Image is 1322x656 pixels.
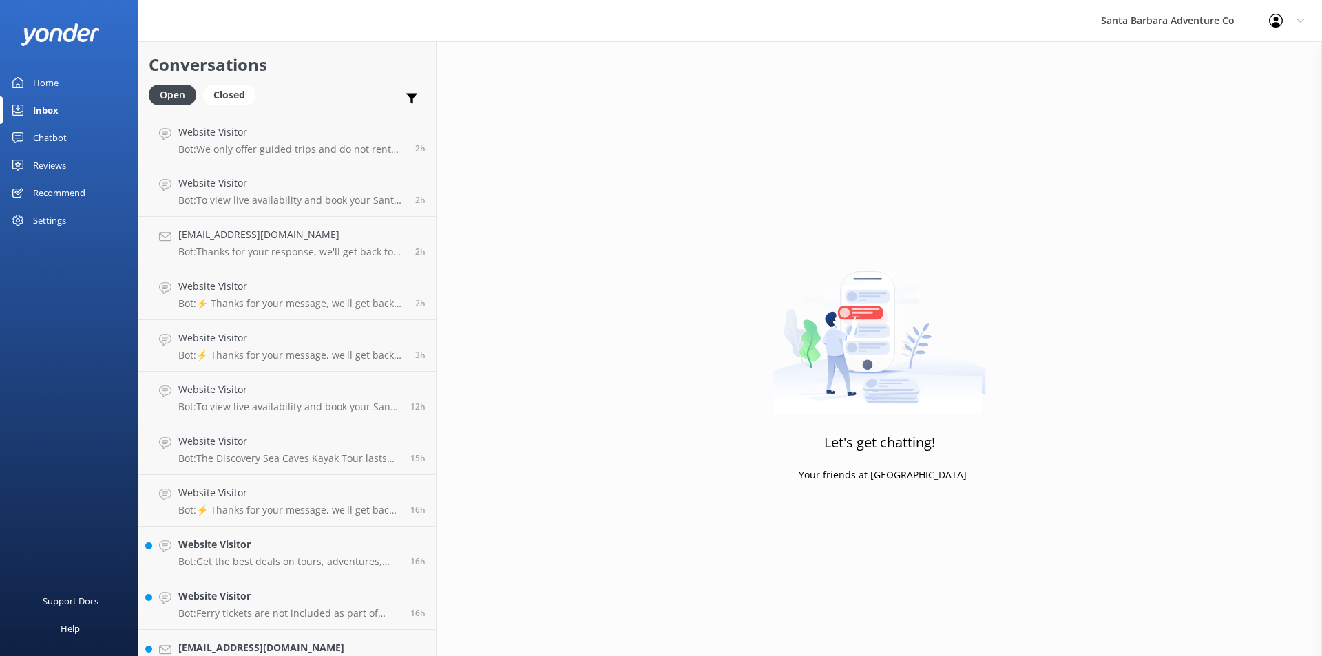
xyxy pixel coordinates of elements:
span: Aug 20 2025 06:49pm (UTC -07:00) America/Tijuana [410,556,426,567]
h4: Website Visitor [178,589,400,604]
span: Aug 21 2025 07:05am (UTC -07:00) America/Tijuana [415,349,426,361]
span: Aug 21 2025 08:42am (UTC -07:00) America/Tijuana [415,194,426,206]
h4: Website Visitor [178,279,405,294]
span: Aug 20 2025 06:53pm (UTC -07:00) America/Tijuana [410,504,426,516]
h4: Website Visitor [178,330,405,346]
div: Home [33,69,59,96]
span: Aug 21 2025 08:26am (UTC -07:00) America/Tijuana [415,246,426,257]
h4: Website Visitor [178,125,405,140]
a: Website VisitorBot:The Discovery Sea Caves Kayak Tour lasts approximately 2.5 hours. If your tour... [138,423,436,475]
span: Aug 21 2025 08:58am (UTC -07:00) America/Tijuana [415,142,426,154]
h4: [EMAIL_ADDRESS][DOMAIN_NAME] [178,227,405,242]
h4: Website Visitor [178,537,400,552]
div: Support Docs [43,587,98,615]
p: Bot: Thanks for your response, we'll get back to you as soon as we can during opening hours. [178,246,405,258]
p: Bot: ⚡ Thanks for your message, we'll get back to you as soon as we can. You're also welcome to k... [178,504,400,516]
div: Chatbot [33,124,67,151]
a: Closed [203,87,262,102]
p: Bot: ⚡ Thanks for your message, we'll get back to you as soon as we can. You're also welcome to k... [178,349,405,361]
p: Bot: To view live availability and book your Santa [PERSON_NAME] Adventure tour, click [URL][DOMA... [178,194,405,207]
div: Help [61,615,80,642]
span: Aug 21 2025 08:17am (UTC -07:00) America/Tijuana [415,297,426,309]
h4: Website Visitor [178,485,400,500]
div: Inbox [33,96,59,124]
h3: Let's get chatting! [824,432,935,454]
p: Bot: To view live availability and book your Santa [PERSON_NAME] Adventure tour, please visit [UR... [178,401,400,413]
a: [EMAIL_ADDRESS][DOMAIN_NAME]Bot:Thanks for your response, we'll get back to you as soon as we can... [138,217,436,268]
a: Website VisitorBot:⚡ Thanks for your message, we'll get back to you as soon as we can. You're als... [138,475,436,527]
p: Bot: ⚡ Thanks for your message, we'll get back to you as soon as we can. You're also welcome to k... [178,297,405,310]
a: Website VisitorBot:Ferry tickets are not included as part of your tour. If you've already purchas... [138,578,436,630]
p: Bot: Ferry tickets are not included as part of your tour. If you've already purchased ferry ticke... [178,607,400,620]
a: Website VisitorBot:To view live availability and book your Santa [PERSON_NAME] Adventure tour, pl... [138,372,436,423]
div: Open [149,85,196,105]
p: - Your friends at [GEOGRAPHIC_DATA] [793,467,967,483]
div: Closed [203,85,255,105]
a: Open [149,87,203,102]
h4: Website Visitor [178,434,400,449]
h4: Website Visitor [178,382,400,397]
h4: Website Visitor [178,176,405,191]
img: artwork of a man stealing a conversation from at giant smartphone [773,242,986,414]
a: Website VisitorBot:⚡ Thanks for your message, we'll get back to you as soon as we can. You're als... [138,268,436,320]
p: Bot: Get the best deals on tours, adventures, and group activities in [GEOGRAPHIC_DATA][PERSON_NA... [178,556,400,568]
span: Aug 20 2025 07:19pm (UTC -07:00) America/Tijuana [410,452,426,464]
span: Aug 20 2025 06:20pm (UTC -07:00) America/Tijuana [410,607,426,619]
a: Website VisitorBot:To view live availability and book your Santa [PERSON_NAME] Adventure tour, cl... [138,165,436,217]
h4: [EMAIL_ADDRESS][DOMAIN_NAME] [178,640,400,655]
h2: Conversations [149,52,426,78]
div: Recommend [33,179,85,207]
p: Bot: The Discovery Sea Caves Kayak Tour lasts approximately 2.5 hours. If your tour starts at 12:... [178,452,400,465]
p: Bot: We only offer guided trips and do not rent equipment. [178,143,405,156]
span: Aug 20 2025 10:23pm (UTC -07:00) America/Tijuana [410,401,426,412]
a: Website VisitorBot:Get the best deals on tours, adventures, and group activities in [GEOGRAPHIC_D... [138,527,436,578]
div: Reviews [33,151,66,179]
img: yonder-white-logo.png [21,23,100,46]
div: Settings [33,207,66,234]
a: Website VisitorBot:⚡ Thanks for your message, we'll get back to you as soon as we can. You're als... [138,320,436,372]
a: Website VisitorBot:We only offer guided trips and do not rent equipment.2h [138,114,436,165]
